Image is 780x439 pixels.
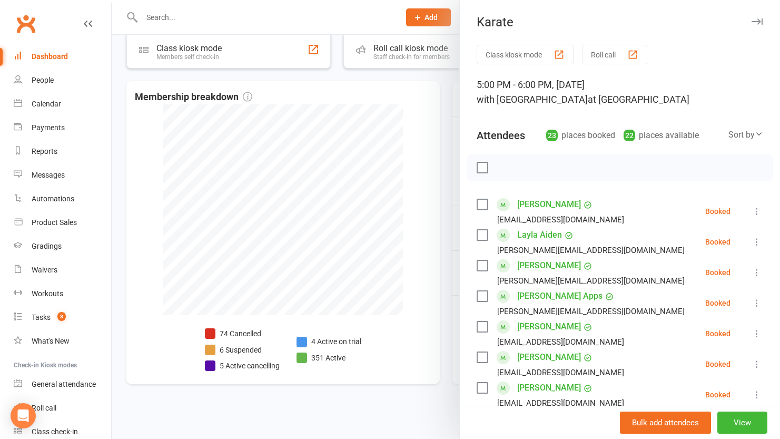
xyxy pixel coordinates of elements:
div: Waivers [32,266,57,274]
div: Booked [705,391,730,398]
div: Workouts [32,289,63,298]
button: Class kiosk mode [477,45,574,64]
a: Calendar [14,92,111,116]
span: 3 [57,312,66,321]
div: Open Intercom Messenger [11,403,36,428]
div: Booked [705,360,730,368]
div: places available [624,128,699,143]
a: Workouts [14,282,111,306]
a: [PERSON_NAME] [517,349,581,366]
div: Gradings [32,242,62,250]
div: [PERSON_NAME][EMAIL_ADDRESS][DOMAIN_NAME] [497,274,685,288]
div: Booked [705,299,730,307]
a: General attendance kiosk mode [14,373,111,396]
div: [EMAIL_ADDRESS][DOMAIN_NAME] [497,213,624,227]
div: Dashboard [32,52,68,61]
span: at [GEOGRAPHIC_DATA] [588,94,689,105]
a: [PERSON_NAME] [517,257,581,274]
div: Calendar [32,100,61,108]
div: Messages [32,171,65,179]
div: Karate [460,15,780,30]
div: Sort by [728,128,763,142]
a: Automations [14,187,111,211]
div: 23 [546,130,558,141]
div: Automations [32,194,74,203]
div: [PERSON_NAME][EMAIL_ADDRESS][DOMAIN_NAME] [497,305,685,318]
a: Tasks 3 [14,306,111,329]
div: [EMAIL_ADDRESS][DOMAIN_NAME] [497,366,624,379]
div: General attendance [32,380,96,388]
div: Booked [705,238,730,246]
a: [PERSON_NAME] [517,379,581,396]
div: Class check-in [32,427,78,436]
a: What's New [14,329,111,353]
a: Payments [14,116,111,140]
div: Reports [32,147,57,155]
a: Dashboard [14,45,111,69]
a: Layla Aiden [517,227,562,243]
div: [EMAIL_ADDRESS][DOMAIN_NAME] [497,335,624,349]
div: What's New [32,337,70,345]
div: People [32,76,54,84]
div: Booked [705,208,730,215]
a: Clubworx [13,11,39,37]
a: [PERSON_NAME] [517,196,581,213]
div: [EMAIL_ADDRESS][DOMAIN_NAME] [497,396,624,410]
a: Roll call [14,396,111,420]
button: View [717,412,767,434]
button: Bulk add attendees [620,412,711,434]
div: Attendees [477,128,525,143]
a: Reports [14,140,111,163]
div: Roll call [32,404,56,412]
div: Booked [705,269,730,276]
a: [PERSON_NAME] [517,318,581,335]
div: Booked [705,330,730,337]
div: Product Sales [32,218,77,227]
div: Payments [32,123,65,132]
div: [PERSON_NAME][EMAIL_ADDRESS][DOMAIN_NAME] [497,243,685,257]
div: 5:00 PM - 6:00 PM, [DATE] [477,77,763,107]
a: Product Sales [14,211,111,235]
a: Waivers [14,258,111,282]
a: [PERSON_NAME] Apps [517,288,603,305]
a: People [14,69,111,92]
div: places booked [546,128,615,143]
a: Gradings [14,235,111,258]
div: 22 [624,130,635,141]
a: Messages [14,163,111,187]
div: Tasks [32,313,51,321]
button: Roll call [582,45,647,64]
span: with [GEOGRAPHIC_DATA] [477,94,588,105]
